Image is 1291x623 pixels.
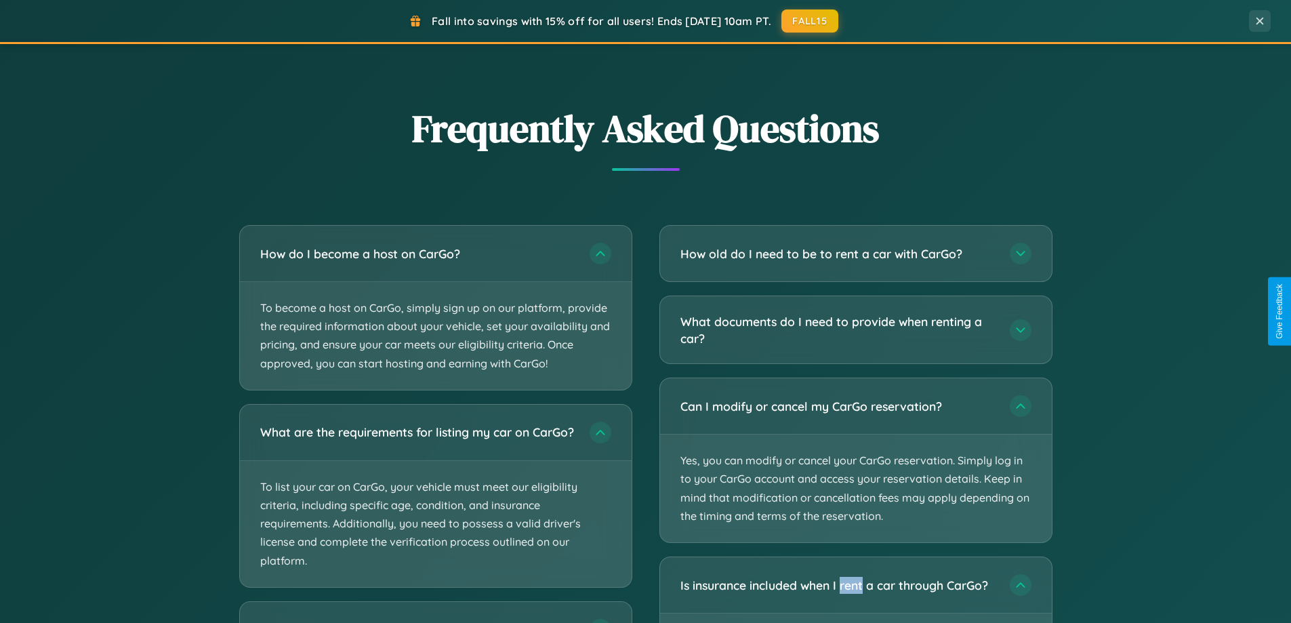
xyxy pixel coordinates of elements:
p: To become a host on CarGo, simply sign up on our platform, provide the required information about... [240,282,632,390]
span: Fall into savings with 15% off for all users! Ends [DATE] 10am PT. [432,14,771,28]
h3: What are the requirements for listing my car on CarGo? [260,424,576,441]
h3: Can I modify or cancel my CarGo reservation? [680,398,996,415]
h3: What documents do I need to provide when renting a car? [680,313,996,346]
h2: Frequently Asked Questions [239,102,1052,155]
p: To list your car on CarGo, your vehicle must meet our eligibility criteria, including specific ag... [240,461,632,587]
h3: Is insurance included when I rent a car through CarGo? [680,577,996,594]
button: FALL15 [781,9,838,33]
h3: How old do I need to be to rent a car with CarGo? [680,245,996,262]
p: Yes, you can modify or cancel your CarGo reservation. Simply log in to your CarGo account and acc... [660,435,1052,542]
h3: How do I become a host on CarGo? [260,245,576,262]
div: Give Feedback [1275,284,1284,339]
